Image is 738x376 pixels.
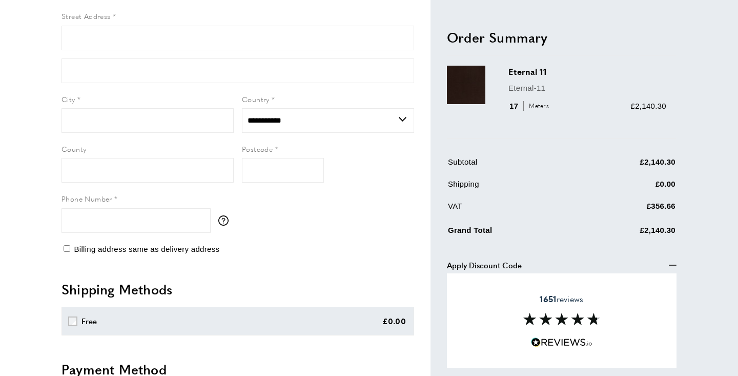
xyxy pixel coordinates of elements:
[61,280,414,299] h2: Shipping Methods
[447,28,676,46] h2: Order Summary
[382,315,406,327] div: £0.00
[575,222,675,244] td: £2,140.30
[448,200,573,220] td: VAT
[447,66,485,104] img: Eternal 11
[575,155,675,175] td: £2,140.30
[508,82,666,94] p: Eternal-11
[523,313,600,325] img: Reviews section
[540,294,583,304] span: reviews
[447,259,522,271] span: Apply Discount Code
[575,200,675,220] td: £356.66
[508,100,552,112] div: 17
[631,101,666,110] span: £2,140.30
[61,11,111,21] span: Street Address
[575,177,675,197] td: £0.00
[61,193,112,204] span: Phone Number
[531,338,592,347] img: Reviews.io 5 stars
[218,215,234,226] button: More information
[242,144,273,154] span: Postcode
[540,293,556,305] strong: 1651
[508,66,666,77] h3: Eternal 11
[523,101,551,111] span: Meters
[61,94,75,104] span: City
[81,315,97,327] div: Free
[64,245,70,252] input: Billing address same as delivery address
[74,245,219,253] span: Billing address same as delivery address
[242,94,270,104] span: Country
[448,155,573,175] td: Subtotal
[61,144,86,154] span: County
[448,222,573,244] td: Grand Total
[448,177,573,197] td: Shipping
